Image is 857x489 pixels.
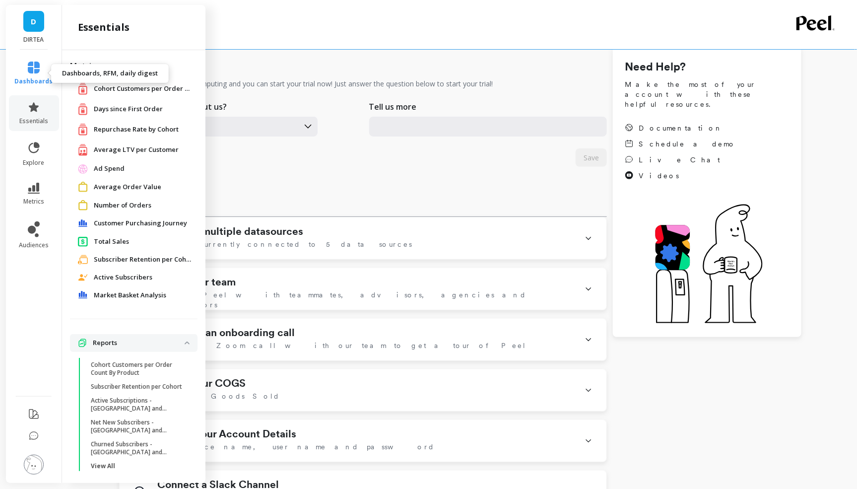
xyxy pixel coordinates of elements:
[78,164,88,174] img: navigation item icon
[91,440,186,456] p: Churned Subscribers - [GEOGRAPHIC_DATA] and [GEOGRAPHIC_DATA]
[639,139,736,149] span: Schedule a demo
[625,59,790,75] h1: Need Help?
[78,219,88,227] img: navigation item icon
[31,16,37,27] span: D
[369,101,417,113] p: Tell us more
[19,117,48,125] span: essentials
[94,145,190,155] a: Average LTV per Customer
[157,290,573,310] span: Share Peel with teammates, advisors, agencies and investors
[639,171,679,181] span: Videos
[94,104,190,114] a: Days since First Order
[23,159,45,167] span: explore
[94,273,190,282] a: Active Subscribers
[91,419,186,434] p: Net New Subscribers - [GEOGRAPHIC_DATA] and [GEOGRAPHIC_DATA]
[94,164,190,174] a: Ad Spend
[78,291,88,299] img: navigation item icon
[94,104,163,114] span: Days since First Order
[94,201,151,210] span: Number of Orders
[78,103,88,115] img: navigation item icon
[19,241,49,249] span: audiences
[78,236,88,247] img: navigation item icon
[78,274,88,281] img: navigation item icon
[78,255,88,265] img: navigation item icon
[78,123,88,136] img: navigation item icon
[94,201,190,210] a: Number of Orders
[78,82,88,95] img: navigation item icon
[78,20,130,34] h2: essentials
[639,123,723,133] span: Documentation
[78,143,88,156] img: navigation item icon
[78,182,88,192] img: navigation item icon
[625,79,790,109] span: Make the most of your account with these helpful resources.
[94,125,190,135] a: Repurchase Rate by Cohort
[94,255,193,265] a: Subscriber Retention per Cohort
[70,60,198,72] h2: Metrics
[157,341,527,350] span: Book a Zoom call with our team to get a tour of Peel
[157,428,296,440] h1: Update your Account Details
[91,383,182,391] p: Subscriber Retention per Cohort
[78,200,88,210] img: navigation item icon
[94,182,190,192] a: Average Order Value
[94,290,166,300] span: Market Basket Analysis
[157,239,412,249] span: We're currently connected to 5 data sources
[94,84,193,94] a: Cohort Customers per Order Count
[157,327,295,339] h1: Schedule an onboarding call
[119,79,493,89] p: Your data has finished computing and you can start your trial now! Just answer the question below...
[94,237,129,247] span: Total Sales
[93,338,185,348] p: Reports
[94,273,152,282] span: Active Subscribers
[94,218,190,228] a: Customer Purchasing Journey
[94,237,190,247] a: Total Sales
[157,225,303,237] h1: Connect multiple datasources
[94,125,179,135] span: Repurchase Rate by Cohort
[157,442,435,452] span: Workspace name, user name and password
[15,77,53,85] span: dashboards
[625,139,736,149] a: Schedule a demo
[94,218,187,228] span: Customer Purchasing Journey
[157,391,280,401] span: Cost of Goods Sold
[16,36,52,44] p: DIRTEA
[625,171,736,181] a: Videos
[94,182,161,192] span: Average Order Value
[625,123,736,133] a: Documentation
[91,462,115,470] p: View All
[94,164,125,174] span: Ad Spend
[23,198,44,206] span: metrics
[94,145,179,155] span: Average LTV per Customer
[91,397,186,413] p: Active Subscriptions - [GEOGRAPHIC_DATA] and [GEOGRAPHIC_DATA]
[78,339,87,348] img: navigation item icon
[639,155,720,165] span: Live Chat
[24,455,44,475] img: profile picture
[91,361,186,377] p: Cohort Customers per Order Count By Product
[185,342,190,345] img: down caret icon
